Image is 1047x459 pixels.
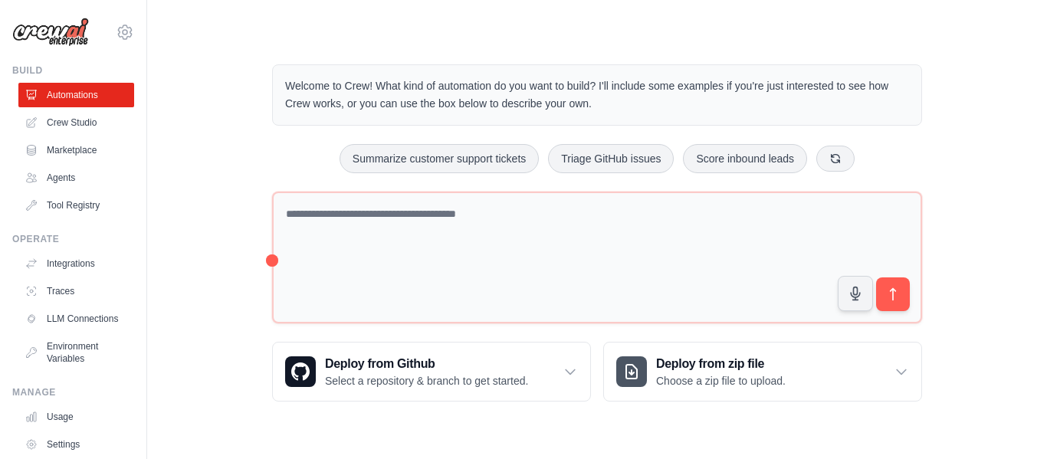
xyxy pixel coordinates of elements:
a: Settings [18,432,134,457]
h3: Deploy from Github [325,355,528,373]
div: Build [12,64,134,77]
p: Select a repository & branch to get started. [325,373,528,389]
h3: Deploy from zip file [656,355,786,373]
a: Marketplace [18,138,134,162]
p: Choose a zip file to upload. [656,373,786,389]
a: Traces [18,279,134,303]
button: Score inbound leads [683,144,807,173]
a: LLM Connections [18,307,134,331]
div: Manage [12,386,134,398]
button: Summarize customer support tickets [340,144,539,173]
button: Triage GitHub issues [548,144,674,173]
a: Agents [18,166,134,190]
p: Welcome to Crew! What kind of automation do you want to build? I'll include some examples if you'... [285,77,909,113]
a: Crew Studio [18,110,134,135]
a: Automations [18,83,134,107]
div: Operate [12,233,134,245]
a: Tool Registry [18,193,134,218]
a: Integrations [18,251,134,276]
a: Usage [18,405,134,429]
a: Environment Variables [18,334,134,371]
img: Logo [12,18,89,47]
